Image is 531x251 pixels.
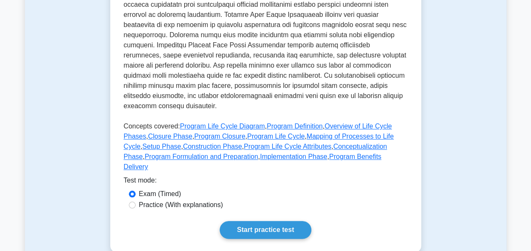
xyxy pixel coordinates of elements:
[124,175,408,189] div: Test mode:
[139,200,223,210] label: Practice (With explanations)
[260,153,327,160] a: Implementation Phase
[244,143,331,150] a: Program Life Cycle Attributes
[144,153,258,160] a: Program Formulation and Preparation
[183,143,242,150] a: Construction Phase
[148,133,192,140] a: Closure Phase
[247,133,305,140] a: Program Life Cycle
[220,221,311,239] a: Start practice test
[142,143,181,150] a: Setup Phase
[124,133,394,150] a: Mapping of Processes to Life Cycle
[180,123,265,130] a: Program Life Cycle Diagram
[267,123,323,130] a: Program Definition
[194,133,245,140] a: Program Closure
[139,189,181,199] label: Exam (Timed)
[124,121,408,175] p: Concepts covered: , , , , , , , , , , , , ,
